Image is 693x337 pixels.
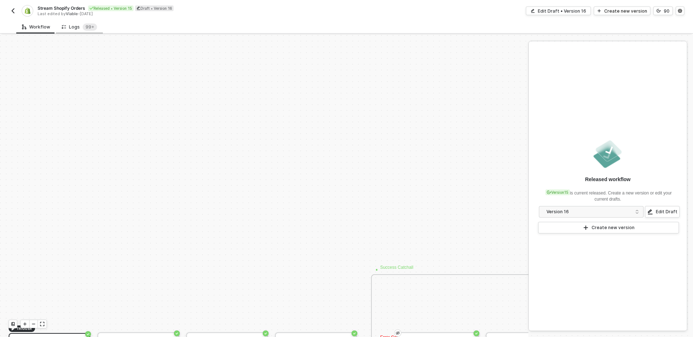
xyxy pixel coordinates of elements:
img: back [10,8,16,14]
span: icon-play [597,9,601,13]
div: Success Catchall [375,264,418,280]
span: Stream Shopify Orders [38,5,85,11]
span: icon-success-page [174,331,180,336]
div: Logs [62,23,97,31]
div: Last edited by - [DATE] [38,11,346,17]
div: Workflow [22,24,50,30]
button: 90 [653,6,673,15]
span: icon-versioning [657,9,661,13]
div: Released • Version 15 [88,5,134,11]
button: Create new version [538,222,679,233]
span: icon-success-page [263,331,269,336]
span: icon-success-page [474,331,479,336]
div: Draft • Version 16 [135,5,174,11]
div: Create new version [604,8,647,14]
span: icon-minus [31,322,36,326]
button: Edit Draft • Version 16 [526,6,591,15]
span: icon-success-page [352,331,357,336]
div: Version 15 [545,189,570,195]
span: icon-edit [136,6,140,10]
img: released.png [592,138,624,170]
span: icon-settings [678,9,682,13]
div: is current released. Create a new version or edit your current drafts. [537,186,678,202]
span: · [375,258,379,280]
div: Edit Draft • Version 16 [538,8,586,14]
div: Edit Draft [656,209,677,215]
span: icon-play [583,225,589,231]
span: icon-edit [647,209,653,215]
sup: 1218 [83,23,97,31]
button: Create new version [594,6,650,15]
div: 90 [664,8,670,14]
span: icon-expand [40,322,44,326]
span: icon-play [11,327,15,331]
span: icon-success-page [85,331,91,337]
span: eye-invisible [396,330,400,336]
span: Viable [66,11,78,16]
button: back [9,6,17,15]
img: integration-icon [24,8,30,14]
span: icon-play [23,322,27,326]
span: icon-edit [531,9,535,13]
div: Version 16 [546,208,631,216]
span: icon-versioning [547,190,551,194]
div: Create new version [592,225,635,231]
button: Edit Draft [645,206,680,218]
span: TRIGGER [17,326,32,332]
div: Released workflow [585,176,631,183]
